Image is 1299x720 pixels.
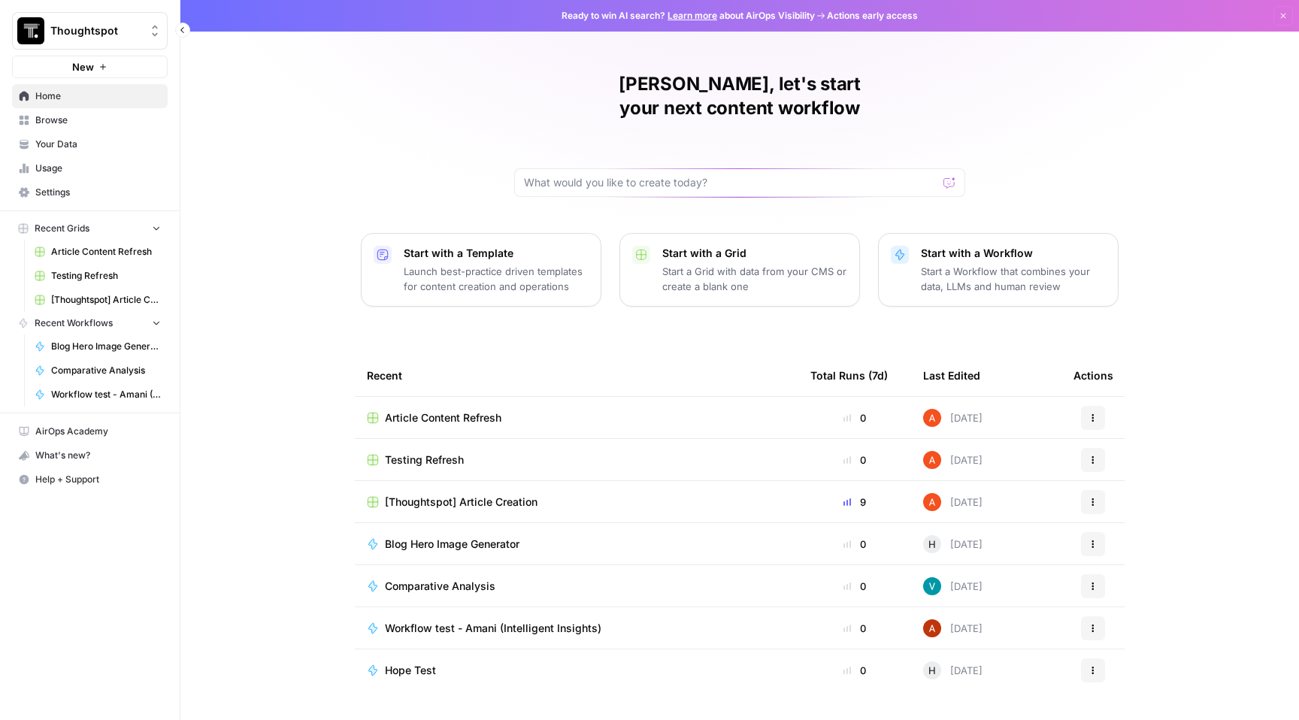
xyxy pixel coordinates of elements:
span: Article Content Refresh [51,245,161,259]
a: Comparative Analysis [367,579,786,594]
a: Blog Hero Image Generator [367,537,786,552]
div: What's new? [13,444,167,467]
a: Usage [12,156,168,180]
img: gulybe6i1e68lyx60rjkfycw3fyu [923,577,941,595]
button: Start with a WorkflowStart a Workflow that combines your data, LLMs and human review [878,233,1119,307]
div: 0 [810,579,899,594]
span: Actions early access [827,9,918,23]
span: Comparative Analysis [51,364,161,377]
button: Start with a TemplateLaunch best-practice driven templates for content creation and operations [361,233,601,307]
span: H [928,537,936,552]
div: 0 [810,537,899,552]
span: Settings [35,186,161,199]
a: Workflow test - Amani (Intelligent Insights) [367,621,786,636]
a: Testing Refresh [367,452,786,467]
div: [DATE] [923,409,983,427]
button: Help + Support [12,467,168,492]
span: Testing Refresh [385,452,464,467]
a: AirOps Academy [12,419,168,443]
div: 9 [810,495,899,510]
button: Workspace: Thoughtspot [12,12,168,50]
a: Article Content Refresh [367,410,786,425]
div: Last Edited [923,355,980,396]
button: Recent Workflows [12,312,168,334]
a: Learn more [668,10,717,21]
a: Article Content Refresh [28,240,168,264]
span: [Thoughtspot] Article Creation [51,293,161,307]
button: Start with a GridStart a Grid with data from your CMS or create a blank one [619,233,860,307]
input: What would you like to create today? [524,175,937,190]
span: Workflow test - Amani (Intelligent Insights) [385,621,601,636]
a: Settings [12,180,168,204]
p: Start with a Grid [662,246,847,261]
button: Recent Grids [12,217,168,240]
div: [DATE] [923,535,983,553]
p: Start with a Template [404,246,589,261]
a: Comparative Analysis [28,358,168,383]
a: Hope Test [367,663,786,678]
div: [DATE] [923,661,983,679]
button: What's new? [12,443,168,467]
div: Actions [1073,355,1113,396]
div: Recent [367,355,786,396]
div: [DATE] [923,619,983,637]
span: AirOps Academy [35,425,161,438]
div: [DATE] [923,493,983,511]
a: Browse [12,108,168,132]
a: Testing Refresh [28,264,168,288]
span: Blog Hero Image Generator [51,340,161,353]
img: Thoughtspot Logo [17,17,44,44]
div: [DATE] [923,577,983,595]
a: [Thoughtspot] Article Creation [367,495,786,510]
p: Start a Grid with data from your CMS or create a blank one [662,264,847,294]
span: Workflow test - Amani (Intelligent Insights) [51,388,161,401]
a: Home [12,84,168,108]
span: Hope Test [385,663,436,678]
span: Ready to win AI search? about AirOps Visibility [562,9,815,23]
div: 0 [810,452,899,467]
img: cje7zb9ux0f2nqyv5qqgv3u0jxek [923,451,941,469]
a: [Thoughtspot] Article Creation [28,288,168,312]
a: Workflow test - Amani (Intelligent Insights) [28,383,168,407]
h1: [PERSON_NAME], let's start your next content workflow [514,72,965,120]
span: Recent Grids [35,222,89,235]
span: New [72,59,94,74]
img: vrq4y4cr1c7o18g7bic8abpwgxlg [923,619,941,637]
span: Thoughtspot [50,23,141,38]
span: Help + Support [35,473,161,486]
div: 0 [810,410,899,425]
span: Your Data [35,138,161,151]
span: Usage [35,162,161,175]
span: Blog Hero Image Generator [385,537,519,552]
span: H [928,663,936,678]
p: Launch best-practice driven templates for content creation and operations [404,264,589,294]
a: Your Data [12,132,168,156]
div: 0 [810,621,899,636]
div: [DATE] [923,451,983,469]
a: Blog Hero Image Generator [28,334,168,358]
span: Testing Refresh [51,269,161,283]
p: Start a Workflow that combines your data, LLMs and human review [921,264,1106,294]
img: cje7zb9ux0f2nqyv5qqgv3u0jxek [923,409,941,427]
img: cje7zb9ux0f2nqyv5qqgv3u0jxek [923,493,941,511]
div: 0 [810,663,899,678]
span: Browse [35,113,161,127]
p: Start with a Workflow [921,246,1106,261]
span: Recent Workflows [35,316,113,330]
button: New [12,56,168,78]
span: [Thoughtspot] Article Creation [385,495,537,510]
span: Article Content Refresh [385,410,501,425]
span: Comparative Analysis [385,579,495,594]
div: Total Runs (7d) [810,355,888,396]
span: Home [35,89,161,103]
